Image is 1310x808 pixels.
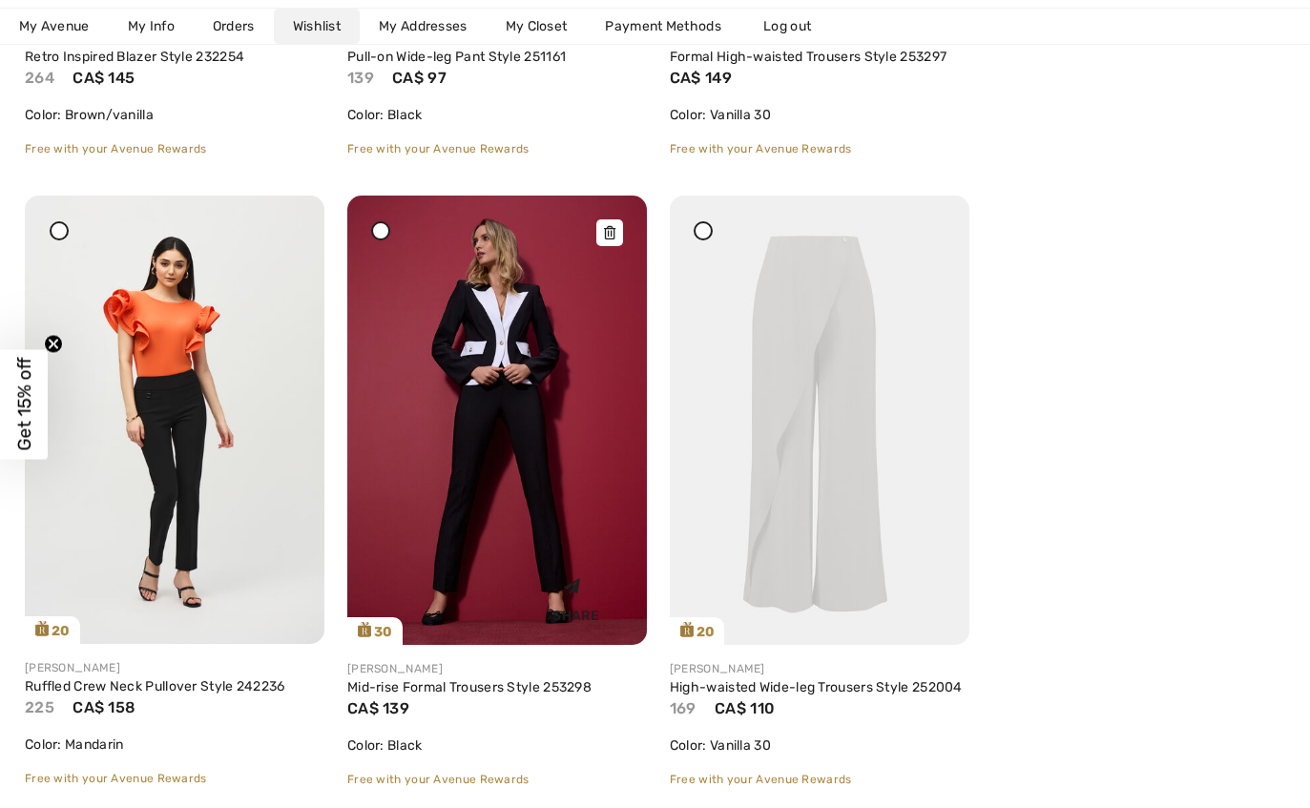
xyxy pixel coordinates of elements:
[13,358,35,451] span: Get 15% off
[670,735,969,756] div: Color: Vanilla 30
[25,770,324,787] div: Free with your Avenue Rewards
[347,735,647,756] div: Color: Black
[670,69,732,87] span: CA$ 149
[25,196,324,644] img: joseph-ribkoff-tops-mandarin_242236b1_ec26_search.jpg
[519,563,633,631] div: Share
[25,698,54,716] span: 225
[25,735,324,755] div: Color: Mandarin
[715,699,775,717] span: CA$ 110
[670,196,969,645] a: 20
[670,771,969,788] div: Free with your Avenue Rewards
[347,660,647,677] div: [PERSON_NAME]
[25,105,324,125] div: Color: Brown/vanilla
[392,69,447,87] span: CA$ 97
[25,69,54,87] span: 264
[670,679,963,695] a: High-waisted Wide-leg Trousers Style 252004
[670,196,969,645] img: joseph-ribkoff-pants-vanilla-30_252004a_1_8a6a_search.jpg
[274,9,360,44] a: Wishlist
[44,334,63,353] button: Close teaser
[347,699,409,717] span: CA$ 139
[347,196,647,645] img: joseph-ribkoff-pants-black_253298_4_8f28_search.jpg
[25,49,244,65] a: Retro Inspired Blazer Style 232254
[109,9,194,44] a: My Info
[25,196,324,644] a: 20
[347,105,647,125] div: Color: Black
[194,9,274,44] a: Orders
[347,196,647,645] a: 30
[347,679,592,695] a: Mid-rise Formal Trousers Style 253298
[670,140,969,157] div: Free with your Avenue Rewards
[73,69,135,87] span: CA$ 145
[586,9,740,44] a: Payment Methods
[670,699,697,717] span: 169
[347,69,374,87] span: 139
[25,140,324,157] div: Free with your Avenue Rewards
[670,660,969,677] div: [PERSON_NAME]
[670,49,946,65] a: Formal High-waisted Trousers Style 253297
[360,9,487,44] a: My Addresses
[670,105,969,125] div: Color: Vanilla 30
[19,16,90,36] span: My Avenue
[487,9,587,44] a: My Closet
[73,698,135,716] span: CA$ 158
[25,659,324,676] div: [PERSON_NAME]
[347,140,647,157] div: Free with your Avenue Rewards
[744,9,849,44] a: Log out
[25,678,285,694] a: Ruffled Crew Neck Pullover Style 242236
[347,771,647,788] div: Free with your Avenue Rewards
[347,49,566,65] a: Pull-on Wide-leg Pant Style 251161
